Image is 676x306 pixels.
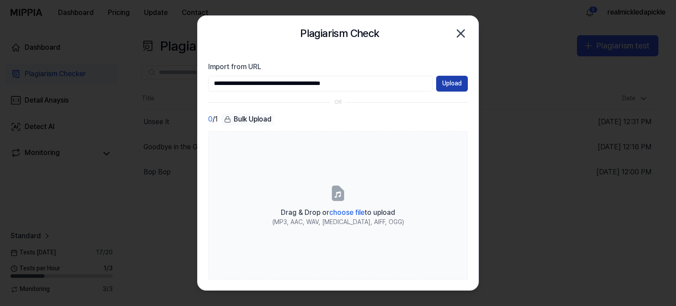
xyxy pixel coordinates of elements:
div: / 1 [208,113,218,126]
label: Import from URL [208,62,468,72]
span: choose file [329,208,364,217]
div: Bulk Upload [221,113,274,125]
h2: Plagiarism Check [300,25,379,42]
span: Drag & Drop or to upload [281,208,395,217]
button: Bulk Upload [221,113,274,126]
div: (MP3, AAC, WAV, [MEDICAL_DATA], AIFF, OGG) [272,218,404,227]
span: 0 [208,114,213,125]
div: OR [334,99,342,106]
button: Upload [436,76,468,92]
